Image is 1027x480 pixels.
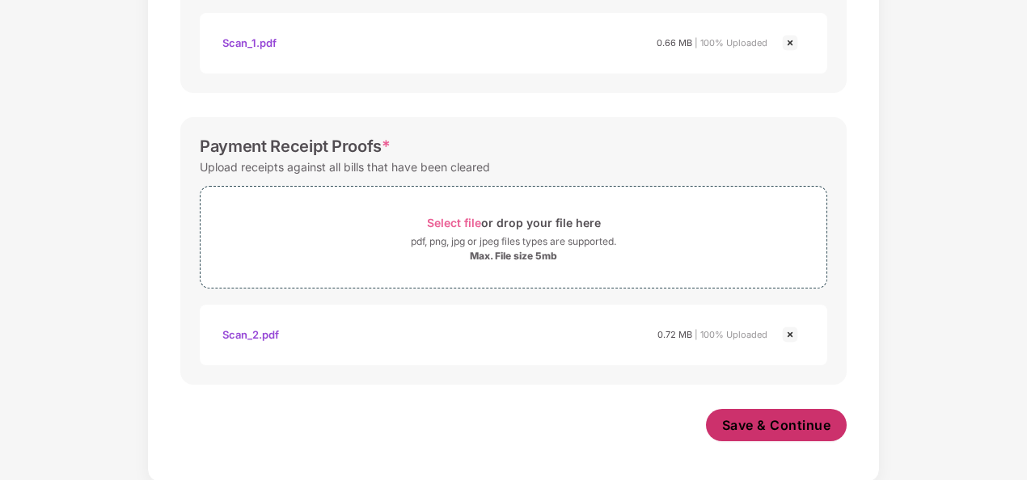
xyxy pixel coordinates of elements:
[722,416,831,434] span: Save & Continue
[222,321,279,348] div: Scan_2.pdf
[470,250,557,263] div: Max. File size 5mb
[222,29,277,57] div: Scan_1.pdf
[695,329,767,340] span: | 100% Uploaded
[657,37,692,48] span: 0.66 MB
[427,212,601,234] div: or drop your file here
[200,137,391,156] div: Payment Receipt Proofs
[657,329,692,340] span: 0.72 MB
[780,33,800,53] img: svg+xml;base64,PHN2ZyBpZD0iQ3Jvc3MtMjR4MjQiIHhtbG5zPSJodHRwOi8vd3d3LnczLm9yZy8yMDAwL3N2ZyIgd2lkdG...
[427,216,481,229] span: Select file
[695,37,767,48] span: | 100% Uploaded
[706,409,847,441] button: Save & Continue
[780,325,800,344] img: svg+xml;base64,PHN2ZyBpZD0iQ3Jvc3MtMjR4MjQiIHhtbG5zPSJodHRwOi8vd3d3LnczLm9yZy8yMDAwL3N2ZyIgd2lkdG...
[201,199,826,276] span: Select fileor drop your file herepdf, png, jpg or jpeg files types are supported.Max. File size 5mb
[200,156,490,178] div: Upload receipts against all bills that have been cleared
[411,234,616,250] div: pdf, png, jpg or jpeg files types are supported.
